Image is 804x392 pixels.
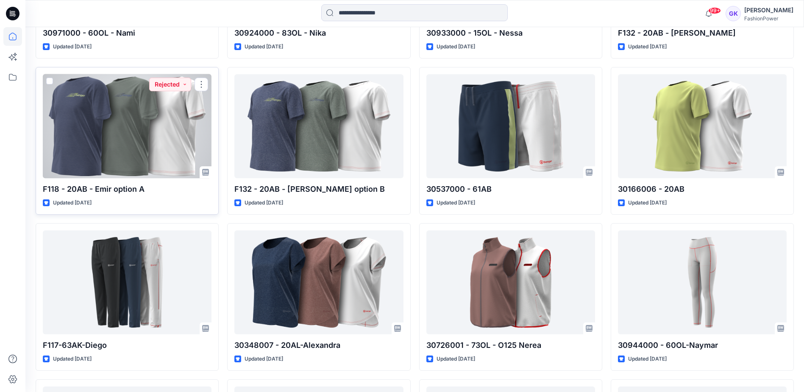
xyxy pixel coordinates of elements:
[628,199,667,207] p: Updated [DATE]
[53,199,92,207] p: Updated [DATE]
[53,355,92,364] p: Updated [DATE]
[726,6,741,21] div: GK
[618,183,787,195] p: 30166006 - 20AB
[234,230,403,334] a: 30348007 - 20AL-Alexandra
[437,355,475,364] p: Updated [DATE]
[245,42,283,51] p: Updated [DATE]
[426,183,595,195] p: 30537000 - 61AB
[708,7,721,14] span: 99+
[53,42,92,51] p: Updated [DATE]
[628,42,667,51] p: Updated [DATE]
[245,199,283,207] p: Updated [DATE]
[426,230,595,334] a: 30726001 - 73OL - O125 Nerea
[43,339,211,351] p: F117-63AK-Diego
[618,230,787,334] a: 30944000 - 60OL-Naymar
[234,74,403,178] a: F132 - 20AB - Edgar option B
[628,355,667,364] p: Updated [DATE]
[43,74,211,178] a: F118 - 20AB - Emir option A
[744,15,793,22] div: FashionPower
[234,183,403,195] p: F132 - 20AB - [PERSON_NAME] option B
[234,27,403,39] p: 30924000 - 83OL - Nika
[426,339,595,351] p: 30726001 - 73OL - O125 Nerea
[43,230,211,334] a: F117-63AK-Diego
[43,183,211,195] p: F118 - 20AB - Emir option A
[245,355,283,364] p: Updated [DATE]
[618,27,787,39] p: F132 - 20AB - [PERSON_NAME]
[618,339,787,351] p: 30944000 - 60OL-Naymar
[426,27,595,39] p: 30933000 - 15OL - Nessa
[437,42,475,51] p: Updated [DATE]
[234,339,403,351] p: 30348007 - 20AL-Alexandra
[618,74,787,178] a: 30166006 - 20AB
[426,74,595,178] a: 30537000 - 61AB
[437,199,475,207] p: Updated [DATE]
[744,5,793,15] div: [PERSON_NAME]
[43,27,211,39] p: 30971000 - 60OL - Nami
